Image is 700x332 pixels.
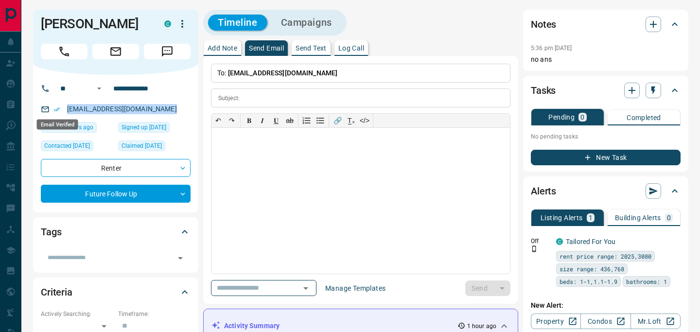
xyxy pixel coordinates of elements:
div: Notes [531,13,681,36]
p: 5:36 pm [DATE] [531,45,572,52]
p: Off [531,237,550,245]
span: Email [92,44,139,59]
span: Signed up [DATE] [122,122,166,132]
p: Send Email [249,45,284,52]
p: 0 [667,214,671,221]
span: rent price range: 2025,3080 [560,251,651,261]
p: Subject: [218,94,240,103]
svg: Push Notification Only [531,245,538,252]
div: Alerts [531,179,681,203]
h2: Alerts [531,183,556,199]
p: Log Call [338,45,364,52]
button: ab [283,114,297,127]
p: Add Note [208,45,237,52]
div: Mon Sep 01 2025 [118,122,191,136]
button: Open [174,251,187,265]
span: 𝐔 [274,117,279,124]
button: 𝐁 [242,114,256,127]
div: Wed Sep 03 2025 [118,140,191,154]
h2: Notes [531,17,556,32]
button: Campaigns [271,15,342,31]
p: no ans [531,54,681,65]
button: </> [358,114,371,127]
span: [EMAIL_ADDRESS][DOMAIN_NAME] [228,69,338,77]
p: 0 [580,114,584,121]
p: Actively Searching: [41,310,113,318]
div: split button [465,280,510,296]
div: condos.ca [164,20,171,27]
button: Open [299,281,313,295]
div: Tasks [531,79,681,102]
p: No pending tasks [531,129,681,144]
p: Building Alerts [615,214,661,221]
button: Numbered list [300,114,314,127]
s: ab [286,117,294,124]
p: 1 [589,214,593,221]
div: Email Verified [37,120,78,130]
a: Mr.Loft [630,314,681,329]
p: Listing Alerts [541,214,583,221]
span: size range: 436,768 [560,264,624,274]
p: Pending [548,114,575,121]
span: Message [144,44,191,59]
a: Property [531,314,581,329]
button: T̲ₓ [344,114,358,127]
button: 🔗 [331,114,344,127]
span: Call [41,44,87,59]
button: New Task [531,150,681,165]
button: Manage Templates [319,280,391,296]
button: ↷ [225,114,239,127]
span: beds: 1-1,1.1-1.9 [560,277,617,286]
div: Mon Sep 08 2025 [41,140,113,154]
button: Timeline [208,15,267,31]
div: Criteria [41,280,191,304]
p: New Alert: [531,300,681,311]
p: Timeframe: [118,310,191,318]
a: Tailored For You [566,238,615,245]
p: To: [211,64,510,83]
p: Send Text [296,45,327,52]
a: [EMAIL_ADDRESS][DOMAIN_NAME] [67,105,177,113]
button: ↶ [211,114,225,127]
button: Open [93,83,105,94]
a: Condos [580,314,630,329]
span: bathrooms: 1 [626,277,667,286]
p: 1 hour ago [467,322,496,331]
div: Future Follow Up [41,185,191,203]
button: Bullet list [314,114,327,127]
p: Completed [627,114,661,121]
span: Claimed [DATE] [122,141,162,151]
h2: Tasks [531,83,556,98]
h1: [PERSON_NAME] [41,16,150,32]
button: 𝑰 [256,114,269,127]
div: condos.ca [556,238,563,245]
button: 𝐔 [269,114,283,127]
span: Contacted [DATE] [44,141,90,151]
h2: Tags [41,224,61,240]
div: Renter [41,159,191,177]
h2: Criteria [41,284,72,300]
p: Activity Summary [224,321,280,331]
svg: Email Verified [53,106,60,113]
div: Tags [41,220,191,244]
